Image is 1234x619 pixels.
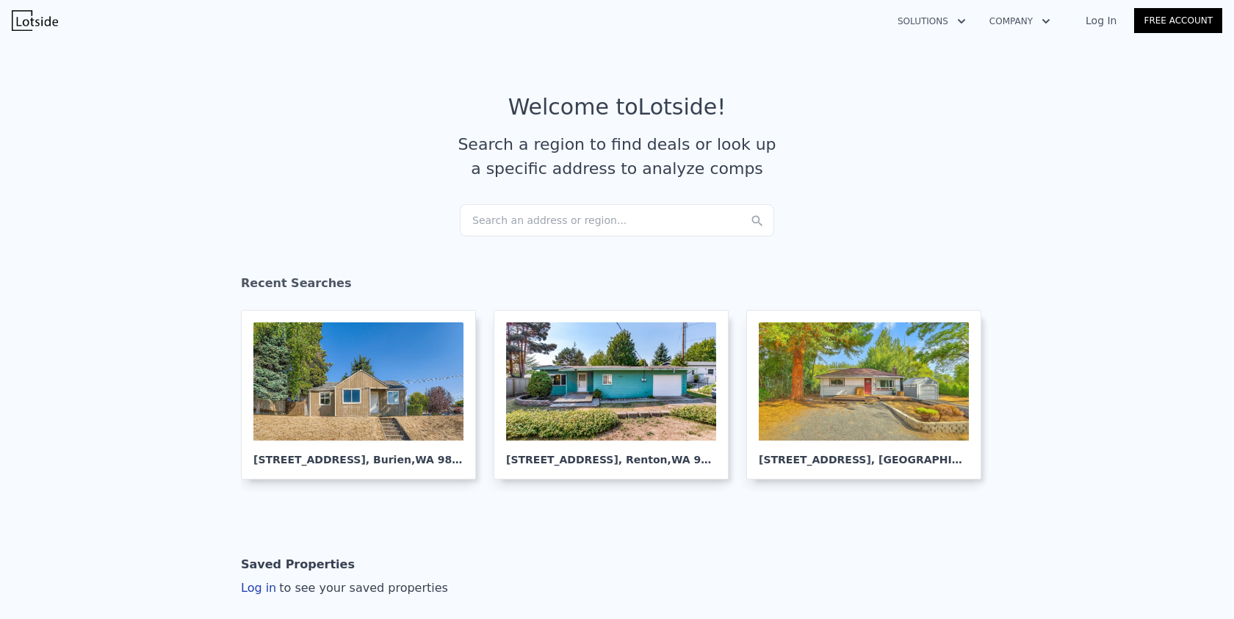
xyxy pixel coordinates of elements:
span: , WA 98055 [668,454,730,466]
a: [STREET_ADDRESS], [GEOGRAPHIC_DATA] [746,310,993,479]
div: Log in [241,579,448,597]
div: Search an address or region... [460,204,774,236]
button: Solutions [886,8,978,35]
a: [STREET_ADDRESS], Burien,WA 98166 [241,310,488,479]
div: [STREET_ADDRESS] , [GEOGRAPHIC_DATA] [759,441,969,467]
a: [STREET_ADDRESS], Renton,WA 98055 [494,310,740,479]
div: Welcome to Lotside ! [508,94,726,120]
div: Saved Properties [241,550,355,579]
a: Free Account [1134,8,1222,33]
div: Recent Searches [241,263,993,310]
img: Lotside [12,10,58,31]
div: [STREET_ADDRESS] , Renton [506,441,716,467]
button: Company [978,8,1062,35]
div: [STREET_ADDRESS] , Burien [253,441,463,467]
a: Log In [1068,13,1134,28]
div: Search a region to find deals or look up a specific address to analyze comps [452,132,782,181]
span: to see your saved properties [276,581,448,595]
span: , WA 98166 [411,454,474,466]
